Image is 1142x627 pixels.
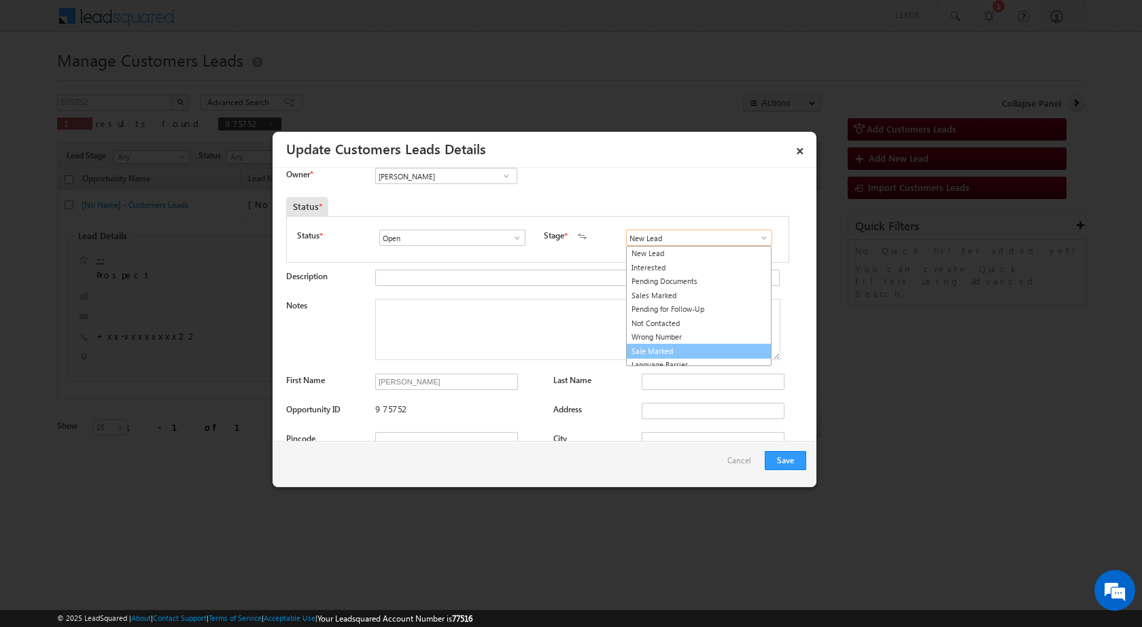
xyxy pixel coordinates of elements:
input: Type to Search [626,230,772,246]
a: Show All Items [752,231,769,245]
a: Wrong Number [627,330,771,344]
label: Owner [286,169,313,179]
a: Interested [627,261,771,275]
a: Terms of Service [209,613,262,622]
button: Save [765,451,806,470]
a: Pending for Follow-Up [627,302,771,317]
input: Type to Search [379,230,525,246]
span: 77516 [452,613,472,624]
label: Description [286,271,328,281]
a: Language Barrier [627,358,771,372]
label: Status [297,230,319,242]
a: × [789,137,812,160]
img: d_60004797649_company_0_60004797649 [23,71,57,89]
a: About [131,613,151,622]
div: Minimize live chat window [223,7,256,39]
a: Acceptable Use [264,613,315,622]
a: Contact Support [153,613,207,622]
a: Show All Items [498,169,515,183]
a: Pending Documents [627,274,771,289]
span: Your Leadsquared Account Number is [317,613,472,624]
label: First Name [286,375,325,385]
a: Not Contacted [627,317,771,331]
span: © 2025 LeadSquared | | | | | [57,612,472,625]
div: Chat with us now [71,71,228,89]
label: Stage [544,230,564,242]
label: Notes [286,300,307,310]
label: Address [553,404,582,414]
a: Cancel [727,451,758,477]
input: Type to Search [375,168,517,184]
textarea: Type your message and hit 'Enter' [18,126,248,407]
label: Last Name [553,375,591,385]
label: Opportunity ID [286,404,341,414]
div: Status [286,197,328,216]
a: Show All Items [505,231,522,245]
a: Sale Marked [626,344,772,359]
div: 975752 [375,403,540,422]
label: City [553,433,567,444]
a: New Lead [627,247,771,261]
a: Sales Marked [627,289,771,303]
label: Pincode [286,433,315,444]
em: Start Chat [185,418,247,437]
a: Update Customers Leads Details [286,139,486,158]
